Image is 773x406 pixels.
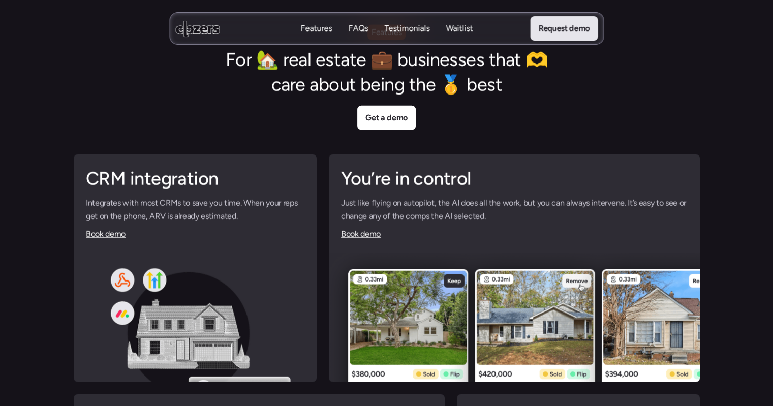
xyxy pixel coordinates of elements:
[530,16,598,41] a: Request demo
[214,48,560,98] h2: For 🏡 real estate 💼 businesses that 🫶 care about being the 🥇 best
[365,111,408,124] p: Get a demo
[384,23,429,34] p: Testimonials
[341,167,688,192] h2: You’re in control
[300,23,332,35] a: FeaturesFeatures
[86,197,304,223] p: Integrates with most CRMs to save you time. When your reps get on the phone, ARV is already estim...
[446,23,473,34] p: Waitlist
[538,22,590,35] p: Request demo
[86,229,126,239] a: Book demo
[341,229,381,239] a: Book demo
[357,106,416,130] a: Get a demo
[446,23,473,35] a: WaitlistWaitlist
[446,34,473,45] p: Waitlist
[384,34,429,45] p: Testimonials
[348,23,368,34] p: FAQs
[300,23,332,34] p: Features
[300,34,332,45] p: Features
[384,23,429,35] a: TestimonialsTestimonials
[86,167,304,192] h2: CRM integration
[348,34,368,45] p: FAQs
[348,23,368,35] a: FAQsFAQs
[341,197,688,223] p: Just like flying on autopilot, the AI does all the work, but you can always intervene. It’s easy ...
